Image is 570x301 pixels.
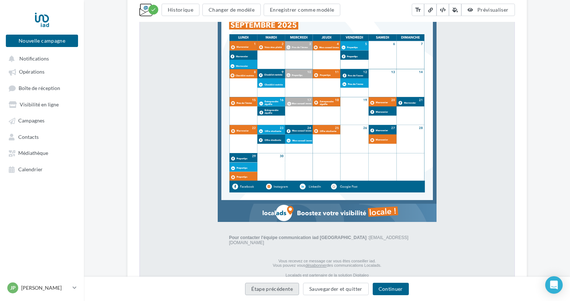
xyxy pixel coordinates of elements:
a: Opérations [4,65,80,78]
button: Historique [162,4,200,16]
a: JP [PERSON_NAME] [6,281,78,295]
a: Afficher l'email dans votre navigateur [157,1,217,7]
a: Médiathèque [4,146,80,159]
a: Contacts [4,130,80,143]
button: Prévisualiser [461,4,515,16]
span: Campagnes [18,118,44,124]
span: Calendrier [18,166,43,172]
div: Open Intercom Messenger [545,276,563,294]
a: Boîte de réception [4,81,80,95]
img: Localads [78,12,296,30]
div: false [82,34,292,106]
p: [PERSON_NAME] [21,284,70,292]
div: Modifications enregistrées [148,5,158,15]
span: Hello les iadiens, [82,34,123,40]
span: Vous pourrez ainsi vous référer à ce planning si vous souhaitez programmer d’autres publications ... [82,88,292,100]
button: Changer de modèle [202,4,261,16]
span: Opérations [19,69,44,75]
span: Visibilité en ligne [20,101,59,107]
button: Enregistrer comme modèle [264,4,340,16]
strong: planning éditorial [86,70,133,76]
div: false [82,114,292,121]
button: text_fields [412,4,424,16]
strong: booster [86,52,106,58]
u: Afficher l'email dans votre navigateur [157,2,217,6]
a: Calendrier [4,163,80,176]
span: Prévisualiser [477,7,509,13]
span: Merci d’avoir choisi Localads pour animer vos réseaux sociaux et votre au local ! [82,46,292,58]
strong: LinkedIn, [137,76,162,82]
span: Médiathèque [18,150,48,156]
strong: Facebook [110,76,136,82]
i: text_fields [415,6,421,13]
span: Contacts [18,134,39,140]
strong: visibilité [119,52,140,58]
span: Notifications [19,55,49,62]
button: Sauvegarder et quitter [303,283,369,295]
i: check [151,7,156,12]
strong: Instagram et Google Post [163,76,229,82]
span: Boîte de réception [19,85,60,91]
button: Continuer [373,283,409,295]
span: Pour une meilleure organisation, nous vous enverrons à chaque début de mois le pour le pack "espr... [82,64,292,82]
button: Étape précédente [245,283,299,295]
a: Visibilité en ligne [4,98,80,111]
button: Nouvelle campagne [6,35,78,47]
a: Campagnes [4,114,80,127]
span: JP [10,284,16,292]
